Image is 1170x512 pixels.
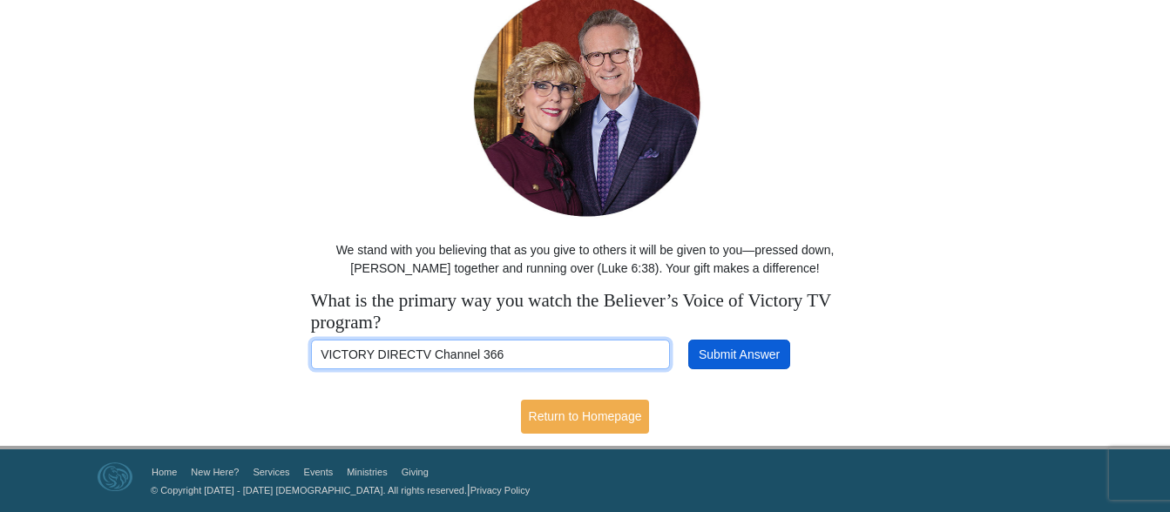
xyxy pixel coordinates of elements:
[152,467,177,477] a: Home
[304,467,334,477] a: Events
[402,467,429,477] a: Giving
[301,241,869,278] p: We stand with you believing that as you give to others it will be given to you—pressed down, [PER...
[521,400,650,434] a: Return to Homepage
[191,467,239,477] a: New Here?
[98,462,132,492] img: Eagle Mountain International Church
[311,290,860,333] h4: What is the primary way you watch the Believer’s Voice of Victory TV program?
[688,340,789,369] button: Submit Answer
[470,485,530,495] a: Privacy Policy
[347,467,387,477] a: Ministries
[145,481,530,499] p: |
[253,467,289,477] a: Services
[151,485,467,495] a: © Copyright [DATE] - [DATE] [DEMOGRAPHIC_DATA]. All rights reserved.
